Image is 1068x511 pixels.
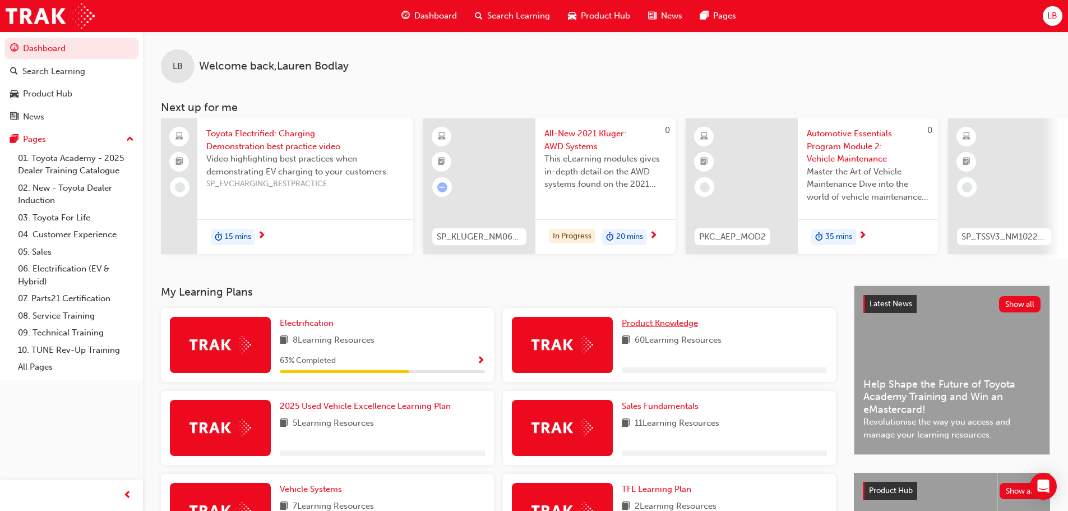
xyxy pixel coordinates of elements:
[927,125,932,135] span: 0
[257,231,266,241] span: next-icon
[466,4,559,27] a: search-iconSearch Learning
[280,317,338,330] a: Electrification
[293,417,374,431] span: 5 Learning Resources
[215,230,223,245] span: duration-icon
[13,260,138,290] a: 06. Electrification (EV & Hybrid)
[173,60,183,73] span: LB
[143,101,1068,114] h3: Next up for me
[13,290,138,307] a: 07. Parts21 Certification
[22,65,85,78] div: Search Learning
[10,135,19,145] span: pages-icon
[825,231,852,243] span: 35 mins
[10,112,19,122] span: news-icon
[1043,6,1062,26] button: LB
[414,10,457,22] span: Dashboard
[606,230,614,245] span: duration-icon
[649,231,658,241] span: next-icon
[815,230,823,245] span: duration-icon
[13,243,138,261] a: 05. Sales
[23,88,72,100] div: Product Hub
[699,231,766,243] span: PKC_AEP_MOD2
[700,9,709,23] span: pages-icon
[622,400,703,413] a: Sales Fundamentals
[854,286,1050,455] a: Latest NewsShow allHelp Shape the Future of Toyota Academy Training and Win an eMastercard!Revolu...
[648,9,656,23] span: news-icon
[568,9,576,23] span: car-icon
[13,307,138,325] a: 08. Service Training
[392,4,466,27] a: guage-iconDashboard
[206,127,404,153] span: Toyota Electrified: Charging Demonstration best practice video
[686,118,938,254] a: 0PKC_AEP_MOD2Automotive Essentials Program Module 2: Vehicle MaintenanceMaster the Art of Vehicle...
[559,4,639,27] a: car-iconProduct Hub
[175,155,183,169] span: booktick-icon
[544,127,667,153] span: All-New 2021 Kluger: AWD Systems
[661,10,682,22] span: News
[622,484,691,494] span: TFL Learning Plan
[581,10,630,22] span: Product Hub
[622,483,696,496] a: TFL Learning Plan
[13,342,138,359] a: 10. TUNE Rev-Up Training
[13,209,138,227] a: 03. Toyota For Life
[622,334,630,348] span: book-icon
[622,317,702,330] a: Product Knowledge
[6,3,95,29] a: Trak
[4,129,138,150] button: Pages
[175,182,185,192] span: learningRecordVerb_NONE-icon
[999,296,1041,312] button: Show all
[870,299,912,309] span: Latest News
[477,356,485,366] span: Show Progress
[13,150,138,179] a: 01. Toyota Academy - 2025 Dealer Training Catalogue
[863,378,1041,416] span: Help Shape the Future of Toyota Academy Training and Win an eMastercard!
[962,182,972,192] span: learningRecordVerb_NONE-icon
[161,286,836,298] h3: My Learning Plans
[280,334,288,348] span: book-icon
[475,9,483,23] span: search-icon
[280,483,346,496] a: Vehicle Systems
[280,318,334,328] span: Electrification
[293,334,375,348] span: 8 Learning Resources
[713,10,736,22] span: Pages
[807,127,929,165] span: Automotive Essentials Program Module 2: Vehicle Maintenance
[189,419,251,436] img: Trak
[635,334,722,348] span: 60 Learning Resources
[437,182,447,192] span: learningRecordVerb_ATTEMPT-icon
[438,130,446,144] span: learningResourceType_ELEARNING-icon
[863,295,1041,313] a: Latest NewsShow all
[13,226,138,243] a: 04. Customer Experience
[280,401,451,411] span: 2025 Used Vehicle Excellence Learning Plan
[280,400,455,413] a: 2025 Used Vehicle Excellence Learning Plan
[175,130,183,144] span: laptop-icon
[206,153,404,178] span: Video highlighting best practices when demonstrating EV charging to your customers.
[123,489,132,503] span: prev-icon
[199,60,349,73] span: Welcome back , Lauren Bodlay
[639,4,691,27] a: news-iconNews
[665,125,670,135] span: 0
[161,118,413,254] a: Toyota Electrified: Charging Demonstration best practice videoVideo highlighting best practices w...
[280,484,342,494] span: Vehicle Systems
[4,36,138,129] button: DashboardSearch LearningProduct HubNews
[401,9,410,23] span: guage-icon
[126,132,134,147] span: up-icon
[4,84,138,104] a: Product Hub
[280,355,336,367] span: 63 % Completed
[700,155,708,169] span: booktick-icon
[23,133,46,146] div: Pages
[280,417,288,431] span: book-icon
[691,4,745,27] a: pages-iconPages
[10,67,18,77] span: search-icon
[423,118,676,254] a: 0SP_KLUGER_NM0621_EL03All-New 2021 Kluger: AWD SystemsThis eLearning modules gives in-depth detai...
[4,107,138,127] a: News
[622,318,698,328] span: Product Knowledge
[437,231,522,243] span: SP_KLUGER_NM0621_EL03
[438,155,446,169] span: booktick-icon
[4,61,138,82] a: Search Learning
[477,354,485,368] button: Show Progress
[635,417,719,431] span: 11 Learning Resources
[616,231,643,243] span: 20 mins
[487,10,550,22] span: Search Learning
[869,486,913,495] span: Product Hub
[13,358,138,376] a: All Pages
[700,182,710,192] span: learningRecordVerb_NONE-icon
[189,336,251,353] img: Trak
